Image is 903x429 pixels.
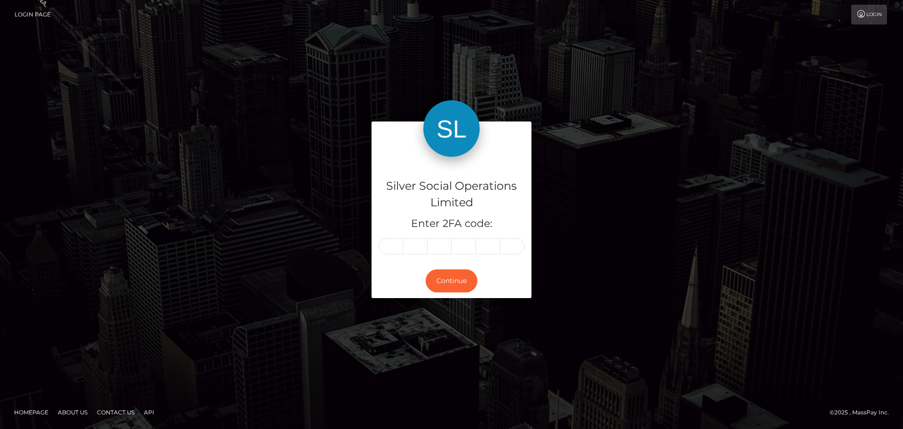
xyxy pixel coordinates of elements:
[379,178,524,211] h4: Silver Social Operations Limited
[851,5,887,24] a: Login
[54,405,91,420] a: About Us
[423,100,480,157] img: Silver Social Operations Limited
[830,407,896,418] div: © 2025 , MassPay Inc.
[426,269,477,292] button: Continue
[10,405,52,420] a: Homepage
[379,217,524,231] h5: Enter 2FA code:
[140,405,158,420] a: API
[93,405,138,420] a: Contact Us
[15,5,51,24] a: Login Page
